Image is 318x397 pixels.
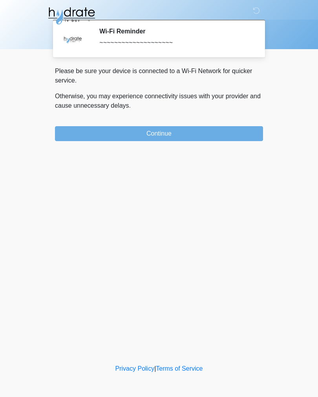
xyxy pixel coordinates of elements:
[115,365,155,372] a: Privacy Policy
[156,365,203,372] a: Terms of Service
[47,6,96,26] img: Hydrate IV Bar - Fort Collins Logo
[61,28,84,51] img: Agent Avatar
[154,365,156,372] a: |
[55,66,263,85] p: Please be sure your device is connected to a Wi-Fi Network for quicker service.
[55,92,263,110] p: Otherwise, you may experience connectivity issues with your provider and cause unnecessary delays
[55,126,263,141] button: Continue
[129,102,131,109] span: .
[99,38,251,48] div: ~~~~~~~~~~~~~~~~~~~~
